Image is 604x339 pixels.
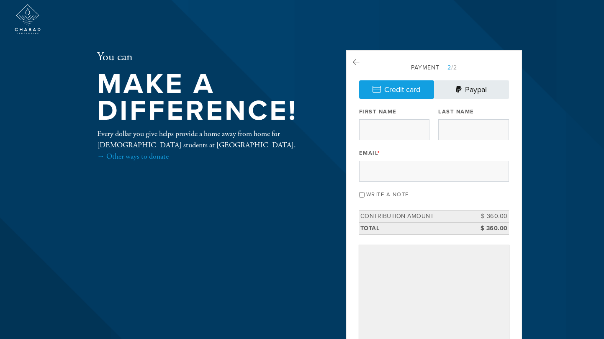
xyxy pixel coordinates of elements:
label: Last Name [438,108,474,116]
td: $ 360.00 [471,222,509,234]
span: This field is required. [378,150,380,157]
label: Email [359,149,380,157]
div: Payment [359,63,509,72]
a: Credit card [359,80,434,99]
div: Every dollar you give helps provide a home away from home for [DEMOGRAPHIC_DATA] students at [GEO... [97,128,319,162]
a: → Other ways to donate [97,152,169,161]
span: 2 [447,64,451,71]
td: Contribution Amount [359,211,471,223]
span: /2 [442,64,457,71]
td: $ 360.00 [471,211,509,223]
img: CAP%20Logo%20White.png [13,4,43,34]
label: First Name [359,108,397,116]
td: Total [359,222,471,234]
h2: You can [97,50,319,64]
a: Paypal [434,80,509,99]
h1: Make a Difference! [97,71,319,125]
label: Write a note [366,191,409,198]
